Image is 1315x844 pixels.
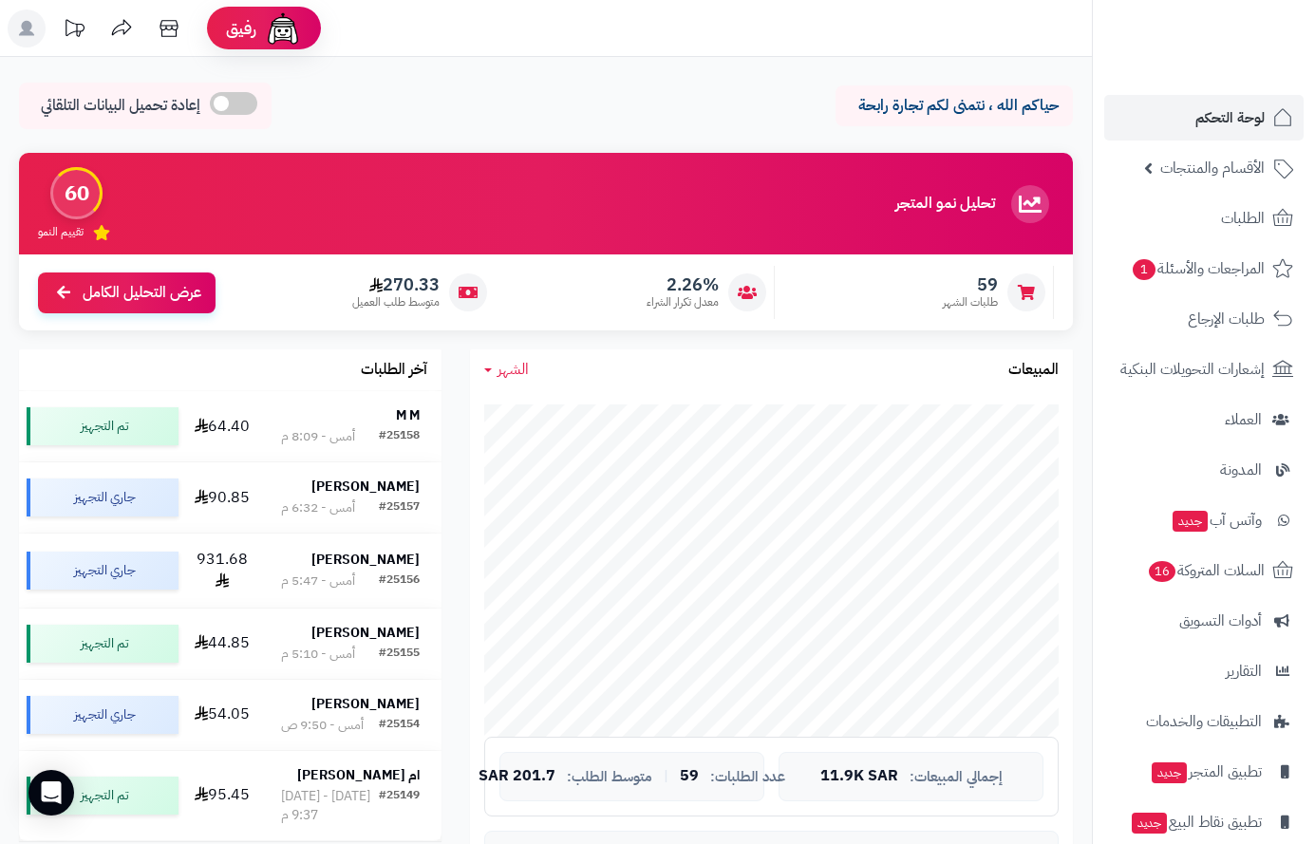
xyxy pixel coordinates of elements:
img: logo-2.png [1186,53,1297,93]
div: #25149 [379,787,420,825]
div: جاري التجهيز [27,552,178,590]
strong: [PERSON_NAME] [311,477,420,497]
div: جاري التجهيز [27,696,178,734]
span: السلات المتروكة [1147,557,1265,584]
span: إجمالي المبيعات: [910,769,1003,785]
a: إشعارات التحويلات البنكية [1104,347,1304,392]
a: السلات المتروكة16 [1104,548,1304,593]
a: لوحة التحكم [1104,95,1304,141]
span: جديد [1152,762,1187,783]
a: العملاء [1104,397,1304,442]
a: تطبيق المتجرجديد [1104,749,1304,795]
span: إشعارات التحويلات البنكية [1120,356,1265,383]
td: 90.85 [186,462,259,533]
span: المدونة [1220,457,1262,483]
div: Open Intercom Messenger [28,770,74,816]
a: التقارير [1104,648,1304,694]
a: أدوات التسويق [1104,598,1304,644]
span: تطبيق نقاط البيع [1130,809,1262,835]
span: متوسط طلب العميل [352,294,440,310]
span: جديد [1173,511,1208,532]
div: أمس - 5:47 م [281,572,355,591]
strong: [PERSON_NAME] [311,550,420,570]
div: [DATE] - [DATE] 9:37 م [281,787,379,825]
td: 931.68 [186,534,259,608]
div: تم التجهيز [27,625,178,663]
a: التطبيقات والخدمات [1104,699,1304,744]
span: متوسط الطلب: [567,769,652,785]
p: حياكم الله ، نتمنى لكم تجارة رابحة [850,95,1059,117]
a: المدونة [1104,447,1304,493]
span: 2.26% [647,274,719,295]
span: | [664,769,668,783]
a: وآتس آبجديد [1104,497,1304,543]
span: أدوات التسويق [1179,608,1262,634]
td: 54.05 [186,680,259,750]
span: العملاء [1225,406,1262,433]
span: لوحة التحكم [1195,104,1265,131]
div: #25158 [379,427,420,446]
strong: M M [396,405,420,425]
div: جاري التجهيز [27,478,178,516]
span: طلبات الإرجاع [1188,306,1265,332]
strong: [PERSON_NAME] [311,694,420,714]
td: 95.45 [186,751,259,840]
span: وآتس آب [1171,507,1262,534]
span: الشهر [498,358,529,381]
td: 64.40 [186,391,259,461]
td: 44.85 [186,609,259,679]
a: عرض التحليل الكامل [38,272,216,313]
div: تم التجهيز [27,777,178,815]
span: تطبيق المتجر [1150,759,1262,785]
span: 59 [680,768,699,785]
span: التطبيقات والخدمات [1146,708,1262,735]
span: التقارير [1226,658,1262,685]
div: أمس - 5:10 م [281,645,355,664]
span: جديد [1132,813,1167,834]
span: رفيق [226,17,256,40]
a: الشهر [484,359,529,381]
div: #25154 [379,716,420,735]
span: طلبات الشهر [943,294,998,310]
div: تم التجهيز [27,407,178,445]
div: #25157 [379,498,420,517]
span: 201.7 SAR [479,768,555,785]
div: #25156 [379,572,420,591]
span: معدل تكرار الشراء [647,294,719,310]
a: طلبات الإرجاع [1104,296,1304,342]
strong: ام [PERSON_NAME] [297,765,420,785]
h3: المبيعات [1008,362,1059,379]
span: الأقسام والمنتجات [1160,155,1265,181]
span: الطلبات [1221,205,1265,232]
span: 1 [1133,259,1155,280]
img: ai-face.png [264,9,302,47]
a: تحديثات المنصة [50,9,98,52]
span: عرض التحليل الكامل [83,282,201,304]
span: 59 [943,274,998,295]
h3: آخر الطلبات [361,362,427,379]
a: الطلبات [1104,196,1304,241]
div: أمس - 9:50 ص [281,716,364,735]
strong: [PERSON_NAME] [311,623,420,643]
div: أمس - 8:09 م [281,427,355,446]
span: تقييم النمو [38,224,84,240]
span: إعادة تحميل البيانات التلقائي [41,95,200,117]
a: المراجعات والأسئلة1 [1104,246,1304,291]
span: عدد الطلبات: [710,769,785,785]
h3: تحليل نمو المتجر [895,196,995,213]
div: #25155 [379,645,420,664]
span: 270.33 [352,274,440,295]
span: 11.9K SAR [820,768,898,785]
span: 16 [1149,561,1175,582]
div: أمس - 6:32 م [281,498,355,517]
span: المراجعات والأسئلة [1131,255,1265,282]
